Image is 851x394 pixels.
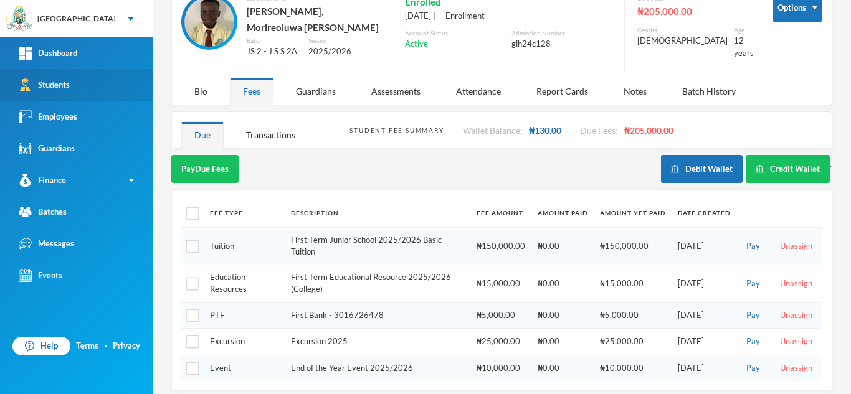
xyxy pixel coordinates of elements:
[511,29,612,38] div: Admission Number
[204,302,285,329] td: PTF
[669,78,749,105] div: Batch History
[511,38,612,50] div: glh24c128
[776,309,816,322] button: Unassign
[743,277,764,291] button: Pay
[594,329,672,355] td: ₦25,000.00
[470,199,531,227] th: Fee Amount
[594,265,672,302] td: ₦15,000.00
[283,78,349,105] div: Guardians
[405,10,612,22] div: [DATE] | -- Enrollment
[19,269,62,282] div: Events
[776,335,816,349] button: Unassign
[594,302,672,329] td: ₦5,000.00
[529,125,561,136] span: ₦130.00
[531,302,594,329] td: ₦0.00
[308,36,379,45] div: Session
[285,227,470,265] td: First Term Junior School 2025/2026 Basic Tuition
[19,205,67,218] div: Batches
[19,237,74,250] div: Messages
[181,121,224,148] div: Due
[285,329,470,355] td: Excursion 2025
[637,26,728,35] div: Gender
[19,47,77,60] div: Dashboard
[285,302,470,329] td: First Bank - 3016726478
[19,110,77,123] div: Employees
[358,78,434,105] div: Assessments
[672,329,736,355] td: [DATE]
[204,265,285,302] td: Education Resources
[230,78,273,105] div: Fees
[405,38,428,50] span: Active
[637,35,728,47] div: [DEMOGRAPHIC_DATA]
[523,78,601,105] div: Report Cards
[672,227,736,265] td: [DATE]
[405,29,505,38] div: Account Status
[181,78,221,105] div: Bio
[12,337,70,355] a: Help
[285,199,470,227] th: Description
[594,227,672,265] td: ₦150,000.00
[746,155,830,183] button: Credit Wallet
[19,142,75,155] div: Guardians
[743,362,764,375] button: Pay
[734,35,754,59] div: 12 years
[776,240,816,253] button: Unassign
[19,174,66,187] div: Finance
[204,227,285,265] td: Tuition
[637,3,754,19] div: ₦205,000.00
[171,155,239,183] button: PayDue Fees
[37,13,116,24] div: [GEOGRAPHIC_DATA]
[204,199,285,227] th: Fee Type
[19,78,70,91] div: Students
[672,302,736,329] td: [DATE]
[672,265,736,302] td: [DATE]
[580,125,618,136] span: Due Fees:
[285,265,470,302] td: First Term Educational Resource 2025/2026 (College)
[76,340,98,352] a: Terms
[470,265,531,302] td: ₦15,000.00
[308,45,379,58] div: 2025/2026
[204,329,285,355] td: Excursion
[594,355,672,381] td: ₦10,000.00
[470,227,531,265] td: ₦150,000.00
[611,78,660,105] div: Notes
[672,355,736,381] td: [DATE]
[743,240,764,253] button: Pay
[113,340,140,352] a: Privacy
[463,125,523,136] span: Wallet Balance:
[531,227,594,265] td: ₦0.00
[443,78,514,105] div: Attendance
[247,3,379,36] div: [PERSON_NAME], Morireoluwa [PERSON_NAME]
[531,355,594,381] td: ₦0.00
[470,355,531,381] td: ₦10,000.00
[743,309,764,322] button: Pay
[470,302,531,329] td: ₦5,000.00
[594,199,672,227] th: Amount Yet Paid
[672,199,736,227] th: Date Created
[531,199,594,227] th: Amount Paid
[233,121,308,148] div: Transactions
[285,355,470,381] td: End of the Year Event 2025/2026
[7,7,32,32] img: logo
[247,36,299,45] div: Batch
[661,155,832,183] div: `
[105,340,107,352] div: ·
[470,329,531,355] td: ₦25,000.00
[624,125,673,136] span: ₦205,000.00
[734,26,754,35] div: Age
[661,155,743,183] button: Debit Wallet
[531,329,594,355] td: ₦0.00
[776,362,816,375] button: Unassign
[776,277,816,291] button: Unassign
[247,45,299,58] div: JS 2 - J S S 2A
[531,265,594,302] td: ₦0.00
[349,126,444,135] div: Student Fee Summary
[743,335,764,349] button: Pay
[204,355,285,381] td: Event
